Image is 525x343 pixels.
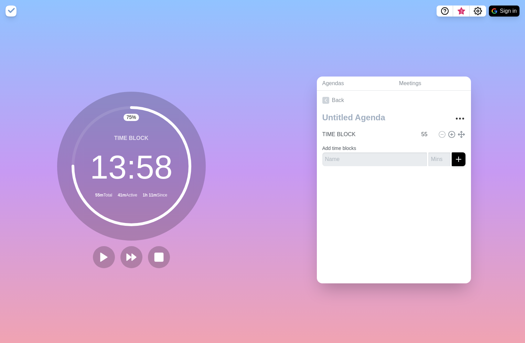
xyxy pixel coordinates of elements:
[317,91,471,110] a: Back
[492,8,497,14] img: google logo
[322,152,427,166] input: Name
[470,6,486,17] button: Settings
[419,128,435,141] input: Mins
[489,6,519,17] button: Sign in
[317,77,394,91] a: Agendas
[437,6,453,17] button: Help
[453,112,467,125] button: More
[320,128,417,141] input: Name
[428,152,450,166] input: Mins
[453,6,470,17] button: What’s new
[322,145,356,151] label: Add time blocks
[394,77,471,91] a: Meetings
[459,9,464,14] span: 3
[6,6,17,17] img: timeblocks logo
